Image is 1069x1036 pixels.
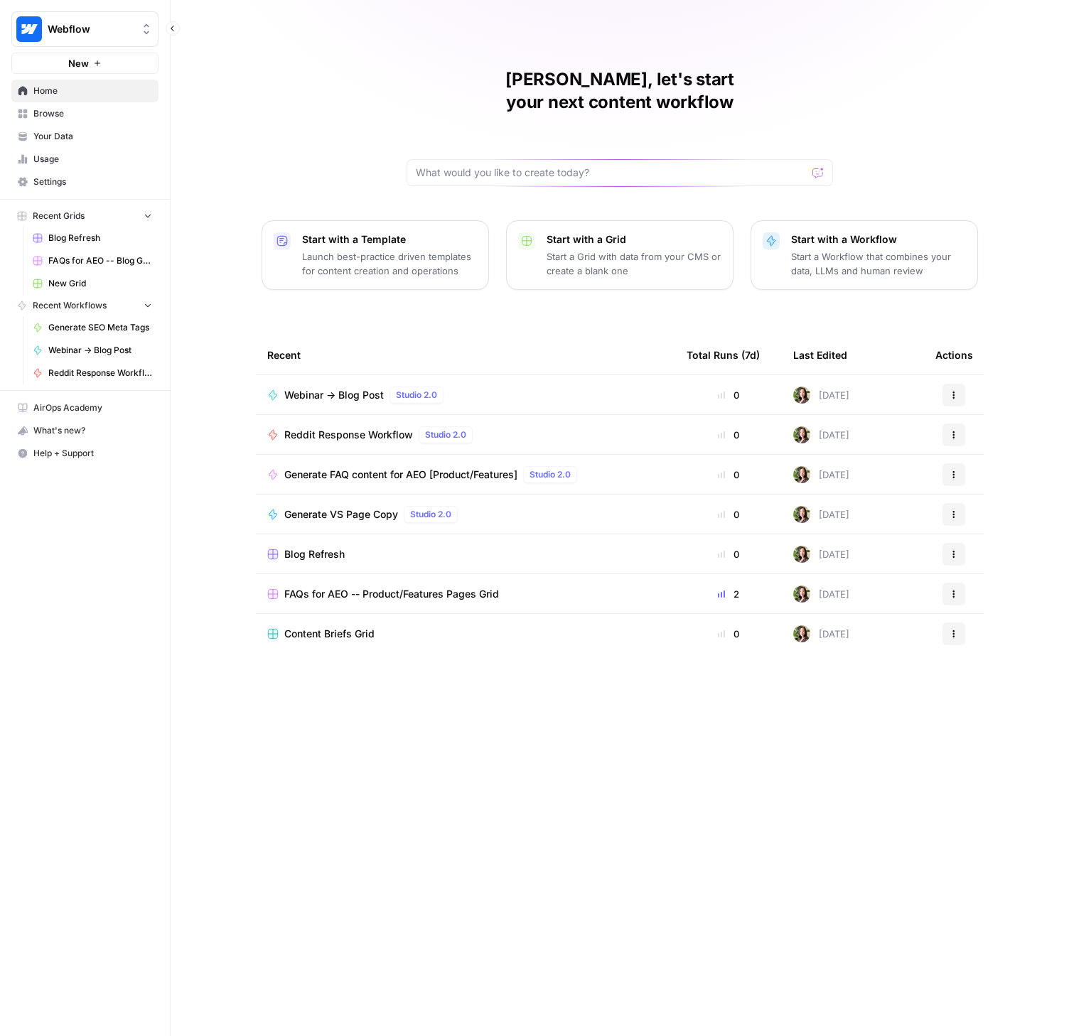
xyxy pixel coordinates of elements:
a: Webinar -> Blog Post [26,339,159,362]
div: [DATE] [793,466,849,483]
button: Help + Support [11,442,159,465]
a: Home [11,80,159,102]
p: Start with a Workflow [791,232,966,247]
span: Settings [33,176,152,188]
img: tfqcqvankhknr4alfzf7rpur2gif [793,586,810,603]
span: Webflow [48,22,134,36]
span: Reddit Response Workflow [284,428,413,442]
button: Start with a WorkflowStart a Workflow that combines your data, LLMs and human review [751,220,978,290]
span: Home [33,85,152,97]
a: New Grid [26,272,159,295]
div: [DATE] [793,586,849,603]
a: AirOps Academy [11,396,159,419]
button: Recent Grids [11,205,159,227]
div: Last Edited [793,335,847,374]
a: FAQs for AEO -- Blog Grid [26,249,159,272]
img: tfqcqvankhknr4alfzf7rpur2gif [793,506,810,523]
a: Usage [11,148,159,171]
div: 2 [687,587,770,601]
a: Webinar -> Blog PostStudio 2.0 [267,387,664,404]
span: Recent Workflows [33,299,107,312]
span: Recent Grids [33,210,85,222]
p: Start with a Template [302,232,477,247]
div: 0 [687,627,770,641]
p: Start a Grid with data from your CMS or create a blank one [547,249,721,278]
img: tfqcqvankhknr4alfzf7rpur2gif [793,387,810,404]
span: Content Briefs Grid [284,627,375,641]
a: Browse [11,102,159,125]
span: Webinar -> Blog Post [284,388,384,402]
div: 0 [687,428,770,442]
span: Generate VS Page Copy [284,507,398,522]
div: 0 [687,507,770,522]
span: AirOps Academy [33,401,152,414]
a: Settings [11,171,159,193]
p: Start with a Grid [547,232,721,247]
input: What would you like to create today? [416,166,807,180]
button: New [11,53,159,74]
div: [DATE] [793,426,849,443]
span: Studio 2.0 [530,468,571,481]
img: tfqcqvankhknr4alfzf7rpur2gif [793,426,810,443]
img: Webflow Logo [16,16,42,42]
div: 0 [687,547,770,561]
span: New Grid [48,277,152,290]
a: Generate VS Page CopyStudio 2.0 [267,506,664,523]
a: Generate FAQ content for AEO [Product/Features]Studio 2.0 [267,466,664,483]
div: [DATE] [793,625,849,642]
span: Generate FAQ content for AEO [Product/Features] [284,468,517,482]
button: Start with a TemplateLaunch best-practice driven templates for content creation and operations [262,220,489,290]
h1: [PERSON_NAME], let's start your next content workflow [407,68,833,114]
div: Total Runs (7d) [687,335,760,374]
div: 0 [687,468,770,482]
a: Reddit Response WorkflowStudio 2.0 [267,426,664,443]
img: tfqcqvankhknr4alfzf7rpur2gif [793,625,810,642]
span: Generate SEO Meta Tags [48,321,152,334]
div: [DATE] [793,506,849,523]
span: Blog Refresh [48,232,152,244]
span: Browse [33,107,152,120]
p: Launch best-practice driven templates for content creation and operations [302,249,477,278]
button: Workspace: Webflow [11,11,159,47]
a: FAQs for AEO -- Product/Features Pages Grid [267,587,664,601]
div: [DATE] [793,387,849,404]
div: 0 [687,388,770,402]
img: tfqcqvankhknr4alfzf7rpur2gif [793,466,810,483]
img: tfqcqvankhknr4alfzf7rpur2gif [793,546,810,563]
button: Recent Workflows [11,295,159,316]
span: Usage [33,153,152,166]
div: Recent [267,335,664,374]
a: Blog Refresh [267,547,664,561]
button: Start with a GridStart a Grid with data from your CMS or create a blank one [506,220,734,290]
button: What's new? [11,419,159,442]
span: Studio 2.0 [425,428,466,441]
div: [DATE] [793,546,849,563]
p: Start a Workflow that combines your data, LLMs and human review [791,249,966,278]
span: New [68,56,89,70]
a: Content Briefs Grid [267,627,664,641]
a: Generate SEO Meta Tags [26,316,159,339]
a: Reddit Response Workflow [26,362,159,384]
a: Blog Refresh [26,227,159,249]
span: FAQs for AEO -- Product/Features Pages Grid [284,587,499,601]
span: Your Data [33,130,152,143]
a: Your Data [11,125,159,148]
div: What's new? [12,420,158,441]
span: Help + Support [33,447,152,460]
span: Webinar -> Blog Post [48,344,152,357]
span: Studio 2.0 [396,389,437,401]
span: Reddit Response Workflow [48,367,152,379]
span: Studio 2.0 [410,508,451,521]
span: FAQs for AEO -- Blog Grid [48,254,152,267]
span: Blog Refresh [284,547,345,561]
div: Actions [935,335,973,374]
